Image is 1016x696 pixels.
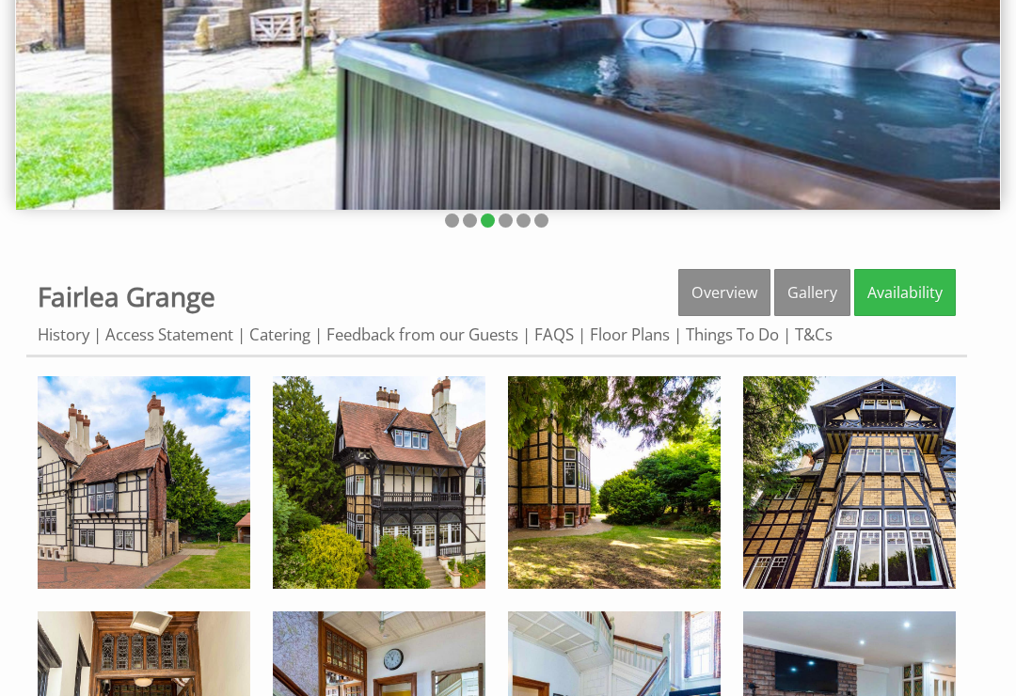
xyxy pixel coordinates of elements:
[590,324,670,345] a: Floor Plans
[743,376,956,589] img: Fairlea Grange with interesting stain glass windows through out the property sleeping 24 people l...
[249,324,310,345] a: Catering
[774,269,850,316] a: Gallery
[273,376,485,589] img: Fairlea Grange full of character and inspired Alfred Hitchcock's classic movie The Lady Vanishes ...
[38,376,250,589] img: Striking gothic townhouse Fairlea Grange in the heart of Abergavenny welsh Holiday accommodation ...
[38,324,89,345] a: History
[686,324,779,345] a: Things To Do
[678,269,770,316] a: Overview
[105,324,233,345] a: Access Statement
[854,269,956,316] a: Availability
[534,324,574,345] a: FAQS
[38,278,215,314] a: Fairlea Grange
[326,324,518,345] a: Feedback from our Guests
[795,324,833,345] a: T&Cs
[508,376,721,589] img: Mature shaded Gardens at Fairlea Grange Abergavenny 9 bedroom self catering holiday accommodation...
